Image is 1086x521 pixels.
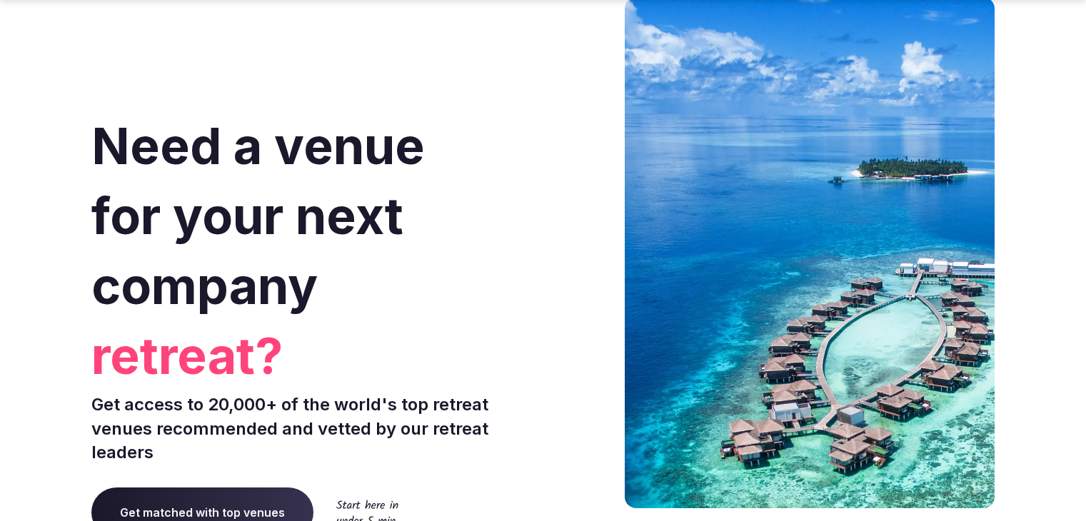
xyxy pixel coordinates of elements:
[91,321,538,391] span: retreat?
[91,393,538,465] p: Get access to 20,000+ of the world's top retreat venues recommended and vetted by our retreat lea...
[91,116,425,316] span: Need a venue for your next company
